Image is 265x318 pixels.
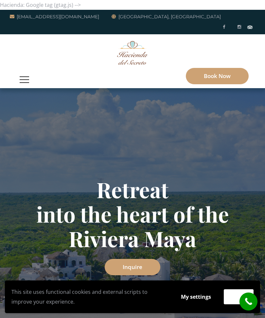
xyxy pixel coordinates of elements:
h1: Retreat into the heart of the Riviera Maya [20,177,245,251]
a: Inquire [105,259,160,275]
a: call [239,293,257,310]
img: Awesome Logo [117,41,148,65]
i: call [241,294,256,309]
button: Accept [224,289,254,305]
a: [EMAIL_ADDRESS][DOMAIN_NAME] [10,13,99,21]
a: [GEOGRAPHIC_DATA], [GEOGRAPHIC_DATA] [112,13,221,21]
p: This site uses functional cookies and external scripts to improve your experience. [11,287,168,307]
img: Tripadvisor_logomark.svg [247,25,253,29]
button: My settings [175,289,217,304]
a: Book Now [186,68,249,84]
